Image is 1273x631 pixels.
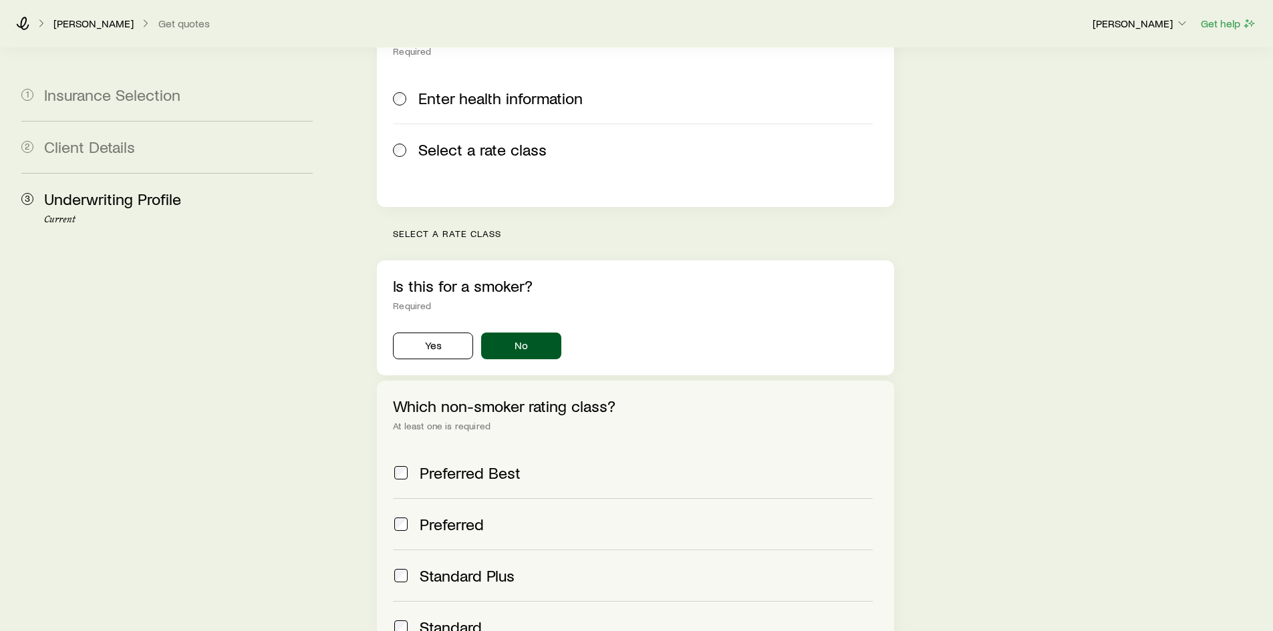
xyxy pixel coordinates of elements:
span: Standard Plus [420,566,515,585]
input: Standard Plus [394,569,408,582]
p: Current [44,214,313,225]
span: Insurance Selection [44,85,180,104]
button: Get quotes [158,17,210,30]
input: Preferred Best [394,466,408,479]
span: Underwriting Profile [44,189,181,208]
p: Which non-smoker rating class? [393,397,877,415]
p: Select a rate class [393,228,893,239]
button: No [481,333,561,359]
button: [PERSON_NAME] [1092,16,1189,32]
button: Get help [1200,16,1257,31]
span: Client Details [44,137,135,156]
span: 2 [21,141,33,153]
span: Preferred [420,515,484,534]
div: Required [393,300,877,311]
div: At least one is required [393,421,877,431]
p: Is this for a smoker? [393,276,877,295]
input: Enter health information [393,92,406,106]
span: Select a rate class [418,140,547,159]
button: Yes [393,333,473,359]
p: [PERSON_NAME] [1093,17,1189,30]
input: Select a rate class [393,144,406,157]
input: Preferred [394,517,408,531]
span: 1 [21,89,33,101]
span: Enter health information [418,89,583,108]
span: Preferred Best [420,463,521,482]
p: [PERSON_NAME] [53,17,134,30]
span: 3 [21,193,33,205]
div: Required [393,46,877,57]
